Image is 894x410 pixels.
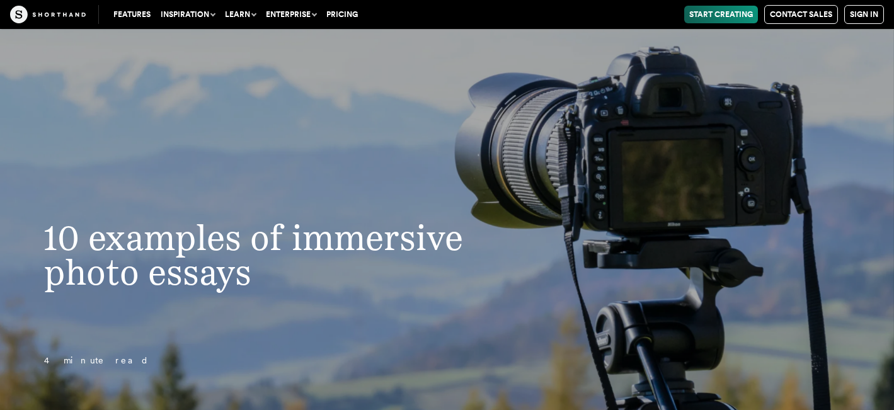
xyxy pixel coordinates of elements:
h1: 10 examples of immersive photo essays [19,220,519,290]
button: Enterprise [261,6,321,23]
button: Inspiration [156,6,220,23]
a: Pricing [321,6,363,23]
a: Contact Sales [764,5,838,24]
p: 4 minute read [19,353,519,368]
button: Learn [220,6,261,23]
a: Sign in [844,5,884,24]
img: The Craft [10,6,86,23]
a: Features [108,6,156,23]
a: Start Creating [684,6,758,23]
